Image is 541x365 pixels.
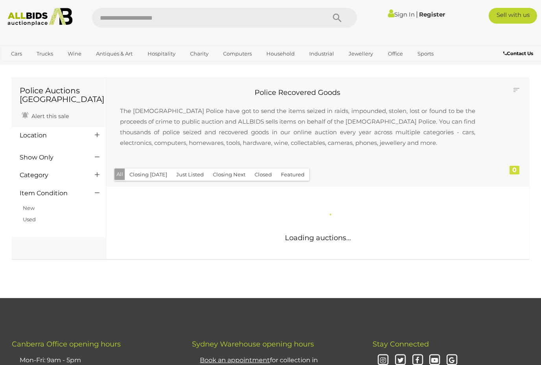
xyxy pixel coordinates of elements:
[91,47,138,60] a: Antiques & Art
[20,172,83,179] h4: Category
[218,47,257,60] a: Computers
[114,169,125,180] button: All
[30,113,69,120] span: Alert this sale
[419,11,445,18] a: Register
[12,340,121,348] span: Canberra Office opening hours
[31,47,58,60] a: Trucks
[6,47,27,60] a: Cars
[208,169,250,181] button: Closing Next
[250,169,277,181] button: Closed
[503,50,533,56] b: Contact Us
[185,47,214,60] a: Charity
[20,109,71,121] a: Alert this sale
[200,356,270,364] u: Book an appointment
[510,166,519,174] div: 0
[383,47,408,60] a: Office
[285,233,351,242] span: Loading auctions...
[125,169,172,181] button: Closing [DATE]
[343,47,378,60] a: Jewellery
[20,154,83,161] h4: Show Only
[489,8,537,24] a: Sell with us
[4,8,76,26] img: Allbids.com.au
[20,132,83,139] h4: Location
[23,205,35,211] a: New
[416,10,418,19] span: |
[63,47,87,60] a: Wine
[503,49,535,58] a: Contact Us
[112,89,483,97] h2: Police Recovered Goods
[172,169,209,181] button: Just Listed
[112,98,483,156] p: The [DEMOGRAPHIC_DATA] Police have got to send the items seized in raids, impounded, stolen, lost...
[318,8,357,28] button: Search
[261,47,300,60] a: Household
[6,60,72,73] a: [GEOGRAPHIC_DATA]
[192,340,314,348] span: Sydney Warehouse opening hours
[276,169,309,181] button: Featured
[388,11,415,18] a: Sign In
[23,216,36,222] a: Used
[20,86,98,104] h1: Police Auctions [GEOGRAPHIC_DATA]
[304,47,339,60] a: Industrial
[142,47,181,60] a: Hospitality
[412,47,439,60] a: Sports
[373,340,429,348] span: Stay Connected
[20,190,83,197] h4: Item Condition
